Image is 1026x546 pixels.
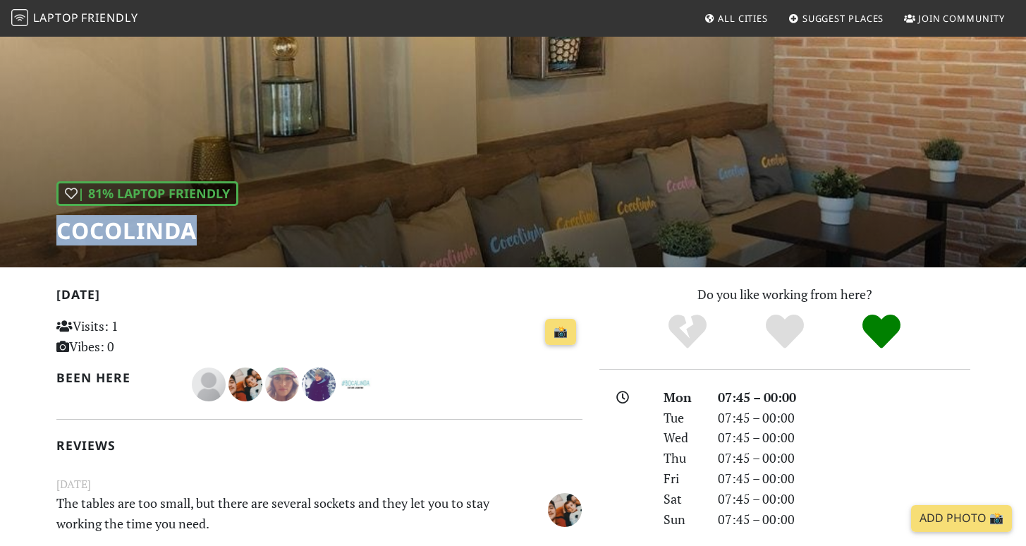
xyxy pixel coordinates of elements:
[709,387,979,408] div: 07:45 – 00:00
[192,368,226,401] img: blank-535327c66bd565773addf3077783bbfce4b00ec00e9fd257753287c682c7fa38.png
[548,499,582,516] span: Dani Carpena
[338,375,372,392] span: Bocalinda Valencia
[709,408,979,428] div: 07:45 – 00:00
[599,284,970,305] p: Do you like working from here?
[833,313,930,351] div: Definitely!
[783,6,890,31] a: Suggest Places
[655,448,709,468] div: Thu
[228,375,265,392] span: Dani Carpena
[548,493,582,527] img: 2156-dani.jpg
[898,6,1010,31] a: Join Community
[56,370,176,385] h2: Been here
[56,181,238,206] div: | 81% Laptop Friendly
[736,313,833,351] div: Yes
[265,375,302,392] span: Helen Tanguian
[228,368,262,401] img: 2156-dani.jpg
[918,12,1005,25] span: Join Community
[655,468,709,489] div: Fri
[192,375,228,392] span: Mia Gilbert
[698,6,774,31] a: All Cities
[48,475,591,493] small: [DATE]
[655,509,709,530] div: Sun
[655,387,709,408] div: Mon
[802,12,884,25] span: Suggest Places
[56,217,238,244] h1: Cocolinda
[56,287,582,308] h2: [DATE]
[709,489,979,509] div: 07:45 – 00:00
[302,375,338,392] span: Danya Thompson
[11,6,138,31] a: LaptopFriendly LaptopFriendly
[709,468,979,489] div: 07:45 – 00:00
[56,316,221,357] p: Visits: 1 Vibes: 0
[655,408,709,428] div: Tue
[48,493,501,534] p: The tables are too small, but there are several sockets and they let you to stay working the time...
[33,10,79,25] span: Laptop
[718,12,768,25] span: All Cities
[302,368,336,401] img: 1786-danya.jpg
[709,448,979,468] div: 07:45 – 00:00
[338,368,372,401] img: 1594-bocalinda.jpg
[81,10,138,25] span: Friendly
[639,313,736,351] div: No
[545,319,576,346] a: 📸
[11,9,28,26] img: LaptopFriendly
[265,368,299,401] img: 1791-helen.jpg
[655,489,709,509] div: Sat
[56,438,582,453] h2: Reviews
[709,509,979,530] div: 07:45 – 00:00
[709,427,979,448] div: 07:45 – 00:00
[655,427,709,448] div: Wed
